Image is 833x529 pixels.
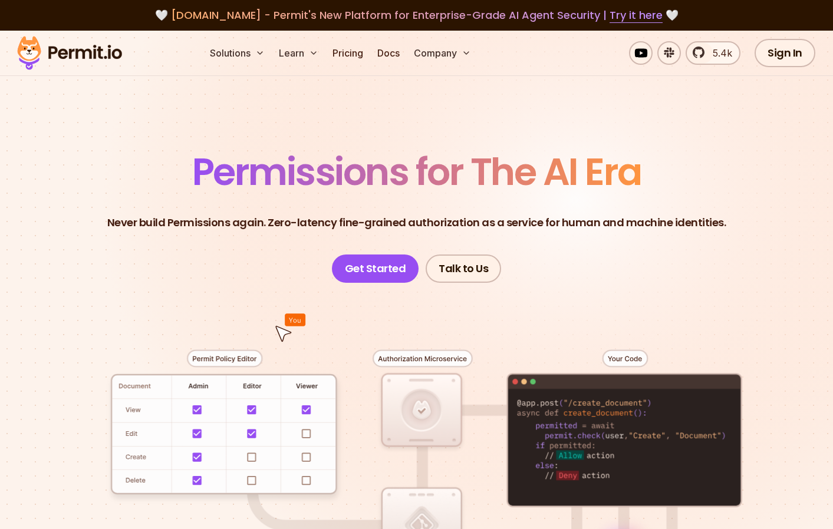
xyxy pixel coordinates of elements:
[107,214,726,231] p: Never build Permissions again. Zero-latency fine-grained authorization as a service for human and...
[706,46,732,60] span: 5.4k
[373,41,404,65] a: Docs
[171,8,663,22] span: [DOMAIN_NAME] - Permit's New Platform for Enterprise-Grade AI Agent Security |
[755,39,815,67] a: Sign In
[205,41,269,65] button: Solutions
[28,7,805,24] div: 🤍 🤍
[409,41,476,65] button: Company
[12,33,127,73] img: Permit logo
[274,41,323,65] button: Learn
[328,41,368,65] a: Pricing
[686,41,740,65] a: 5.4k
[610,8,663,23] a: Try it here
[332,254,419,283] a: Get Started
[426,254,501,283] a: Talk to Us
[192,146,641,198] span: Permissions for The AI Era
